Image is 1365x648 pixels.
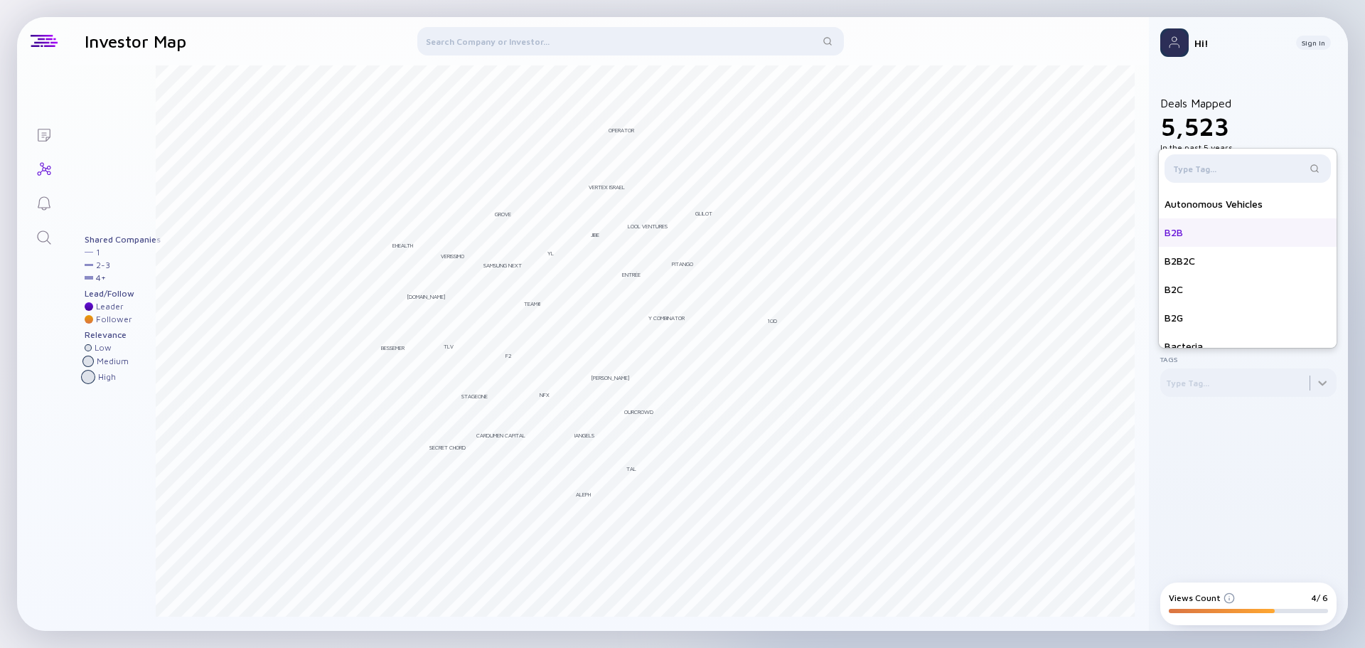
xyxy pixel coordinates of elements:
div: Secret Chord [429,444,466,451]
div: CARDUMEN CAPITAL [476,432,525,439]
h1: Investor Map [85,31,186,51]
div: Shared Companies [85,235,161,245]
div: iAngels [574,432,594,439]
div: Entrée [622,271,641,278]
div: B2G [1159,304,1337,332]
div: Pitango [672,260,693,267]
div: Grove [495,211,511,218]
div: B2B [1159,218,1337,247]
div: OurCrowd [624,408,653,415]
div: 4/ 6 [1311,593,1328,603]
span: 5,523 [1160,111,1229,142]
div: Leader [96,302,124,312]
div: Glilot [695,210,712,217]
div: YL [547,250,554,257]
div: In the past 5 years [1160,142,1337,153]
div: Medium [97,356,129,366]
div: lool ventures [628,223,668,230]
div: Jibe [591,231,599,238]
div: Deals Mapped [1160,97,1337,153]
div: Verissimo [441,253,464,260]
div: 2 - 3 [96,260,110,270]
div: High [98,372,116,382]
div: Low [95,343,112,353]
img: Profile Picture [1160,28,1189,57]
div: Relevance [85,330,161,340]
a: Search [17,219,70,253]
div: Vertex Israel [589,184,625,191]
div: Aleph [576,491,591,498]
div: Tal [626,465,636,472]
div: TLV [444,343,454,350]
div: Samsung Next [483,262,522,269]
div: 10D [767,317,777,324]
div: B2B2C [1159,247,1337,275]
div: Bacteria [1159,332,1337,361]
div: [DOMAIN_NAME] [407,293,446,300]
div: Hi! [1194,37,1285,49]
div: Operator [609,127,634,134]
div: Y Combinator [648,314,685,322]
div: NFX [540,391,550,398]
div: [PERSON_NAME] [591,374,630,381]
a: Investor Map [17,151,70,185]
div: Bessemer [381,344,405,351]
div: Autonomous Vehicles [1159,190,1337,218]
a: Reminders [17,185,70,219]
div: Views Count [1169,593,1235,603]
input: Type Tag... [1173,161,1306,176]
div: Lead/Follow [85,289,161,299]
div: Team8 [524,300,541,307]
div: Follower [96,314,132,324]
div: B2C [1159,275,1337,304]
div: 4 + [96,273,106,283]
div: F2 [505,352,512,359]
div: StageOne [461,393,488,400]
a: Lists [17,117,70,151]
button: Sign In [1296,36,1331,50]
div: 1 [96,248,100,257]
div: eHealth [392,242,413,249]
